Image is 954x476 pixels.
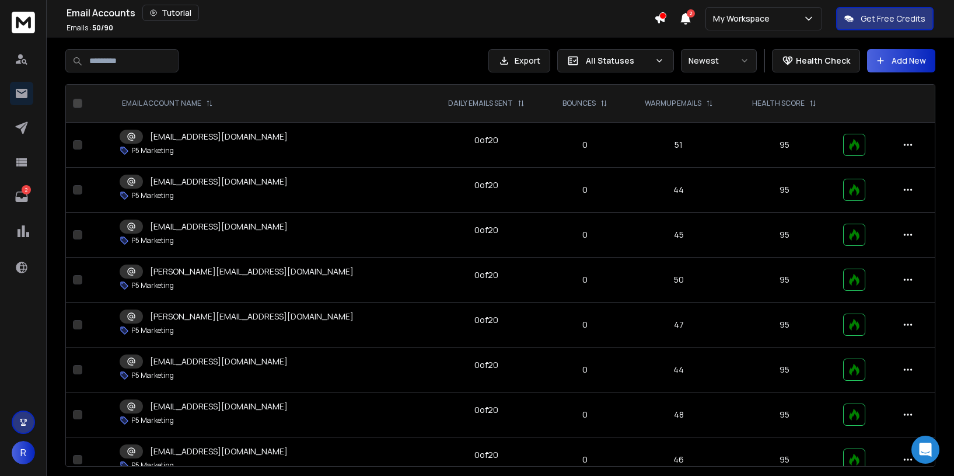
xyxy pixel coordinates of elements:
[474,224,498,236] div: 0 of 20
[448,99,513,108] p: DAILY EMAILS SENT
[836,7,934,30] button: Get Free Credits
[12,441,35,464] button: R
[911,436,939,464] div: Open Intercom Messenger
[131,146,174,155] p: P5 Marketing
[625,213,733,258] td: 45
[131,371,174,380] p: P5 Marketing
[645,99,701,108] p: WARMUP EMAILS
[474,449,498,461] div: 0 of 20
[142,5,199,21] button: Tutorial
[150,176,288,187] p: [EMAIL_ADDRESS][DOMAIN_NAME]
[733,303,836,348] td: 95
[150,221,288,232] p: [EMAIL_ADDRESS][DOMAIN_NAME]
[625,303,733,348] td: 47
[733,123,836,168] td: 95
[713,13,774,25] p: My Workspace
[625,348,733,392] td: 44
[553,319,618,331] p: 0
[474,359,498,371] div: 0 of 20
[488,49,550,72] button: Export
[150,356,288,367] p: [EMAIL_ADDRESS][DOMAIN_NAME]
[586,55,650,67] p: All Statuses
[625,168,733,213] td: 44
[733,258,836,303] td: 95
[150,266,354,277] p: [PERSON_NAME][EMAIL_ADDRESS][DOMAIN_NAME]
[122,99,213,108] div: EMAIL ACCOUNT NAME
[796,55,850,67] p: Health Check
[772,49,860,72] button: Health Check
[10,185,33,209] a: 2
[752,99,805,108] p: HEALTH SCORE
[625,123,733,168] td: 51
[867,49,935,72] button: Add New
[553,139,618,151] p: 0
[67,5,654,21] div: Email Accounts
[625,258,733,303] td: 50
[625,392,733,437] td: 48
[733,392,836,437] td: 95
[681,49,757,72] button: Newest
[131,281,174,290] p: P5 Marketing
[687,9,695,18] span: 2
[553,274,618,286] p: 0
[67,23,113,33] p: Emails :
[474,269,498,281] div: 0 of 20
[22,185,31,194] p: 2
[733,168,836,213] td: 95
[553,454,618,465] p: 0
[474,134,498,146] div: 0 of 20
[150,446,288,457] p: [EMAIL_ADDRESS][DOMAIN_NAME]
[131,236,174,245] p: P5 Marketing
[562,99,596,108] p: BOUNCES
[131,461,174,470] p: P5 Marketing
[131,416,174,425] p: P5 Marketing
[150,401,288,412] p: [EMAIL_ADDRESS][DOMAIN_NAME]
[474,404,498,416] div: 0 of 20
[553,409,618,421] p: 0
[553,184,618,196] p: 0
[733,348,836,392] td: 95
[733,213,836,258] td: 95
[92,23,113,33] span: 50 / 90
[861,13,925,25] p: Get Free Credits
[150,131,288,143] p: [EMAIL_ADDRESS][DOMAIN_NAME]
[553,364,618,376] p: 0
[131,326,174,335] p: P5 Marketing
[150,311,354,322] p: [PERSON_NAME][EMAIL_ADDRESS][DOMAIN_NAME]
[131,191,174,200] p: P5 Marketing
[553,229,618,241] p: 0
[474,314,498,326] div: 0 of 20
[474,179,498,191] div: 0 of 20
